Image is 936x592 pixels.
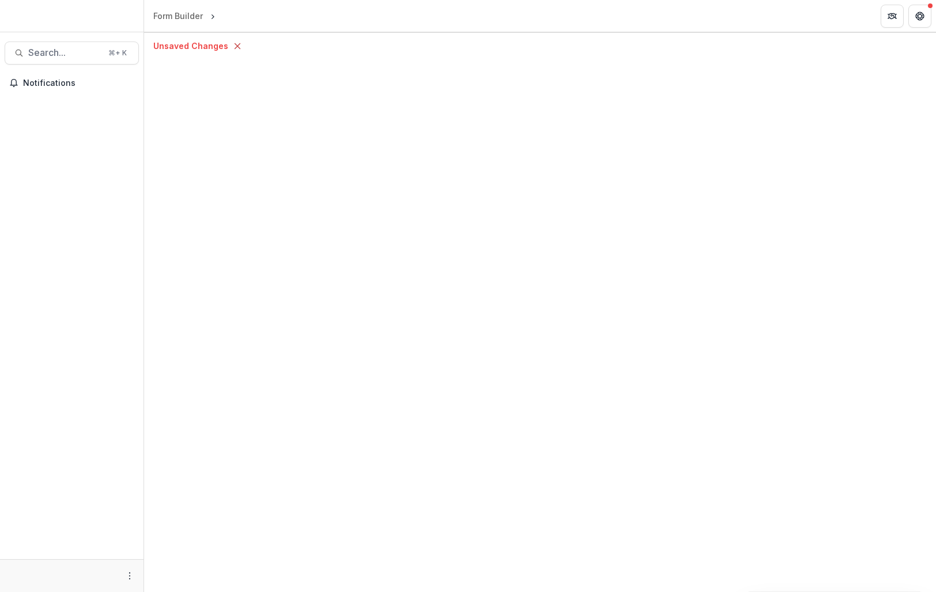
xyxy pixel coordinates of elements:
button: Search... [5,42,139,65]
a: Form Builder [149,7,207,24]
p: Unsaved Changes [153,40,228,52]
button: Partners [881,5,904,28]
span: Search... [28,47,101,58]
button: Get Help [908,5,931,28]
div: ⌘ + K [106,47,129,59]
nav: breadcrumb [149,7,267,24]
span: Notifications [23,78,134,88]
button: Notifications [5,74,139,92]
div: Form Builder [153,10,203,22]
button: More [123,569,137,583]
